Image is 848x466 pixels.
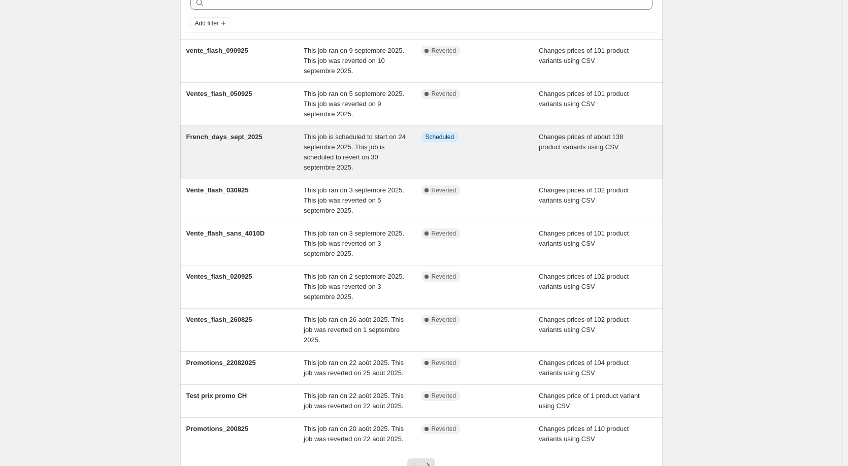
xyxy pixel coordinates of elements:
span: This job ran on 5 septembre 2025. This job was reverted on 9 septembre 2025. [304,90,404,118]
span: This job ran on 3 septembre 2025. This job was reverted on 5 septembre 2025. [304,186,404,214]
span: Ventes_flash_260825 [186,316,252,323]
span: Changes prices of 101 product variants using CSV [539,47,629,64]
button: Add filter [190,17,231,29]
span: Reverted [432,186,456,194]
span: Vente_flash_sans_4010D [186,229,265,237]
span: Reverted [432,316,456,324]
span: Changes prices of 102 product variants using CSV [539,316,629,334]
span: Reverted [432,90,456,98]
span: Add filter [195,19,219,27]
span: Ventes_flash_020925 [186,273,252,280]
span: Changes prices of 102 product variants using CSV [539,186,629,204]
span: French_days_sept_2025 [186,133,263,141]
span: Changes prices of 110 product variants using CSV [539,425,629,443]
span: Reverted [432,392,456,400]
span: This job ran on 22 août 2025. This job was reverted on 25 août 2025. [304,359,404,377]
span: Reverted [432,273,456,281]
span: This job ran on 2 septembre 2025. This job was reverted on 3 septembre 2025. [304,273,404,301]
span: Vente_flash_030925 [186,186,249,194]
span: Changes prices of 104 product variants using CSV [539,359,629,377]
span: Changes prices of 101 product variants using CSV [539,229,629,247]
span: Ventes_flash_050925 [186,90,252,97]
span: Test prix promo CH [186,392,247,400]
span: Changes prices of 101 product variants using CSV [539,90,629,108]
span: Promotions_22082025 [186,359,256,367]
span: Reverted [432,425,456,433]
span: Changes prices of 102 product variants using CSV [539,273,629,290]
span: vente_flash_090925 [186,47,248,54]
span: Changes price of 1 product variant using CSV [539,392,640,410]
span: Reverted [432,229,456,238]
span: This job is scheduled to start on 24 septembre 2025. This job is scheduled to revert on 30 septem... [304,133,406,171]
span: This job ran on 20 août 2025. This job was reverted on 22 août 2025. [304,425,404,443]
span: This job ran on 22 août 2025. This job was reverted on 22 août 2025. [304,392,404,410]
span: Reverted [432,47,456,55]
span: Promotions_200825 [186,425,249,432]
span: Changes prices of about 138 product variants using CSV [539,133,623,151]
span: Scheduled [426,133,454,141]
span: Reverted [432,359,456,367]
span: This job ran on 9 septembre 2025. This job was reverted on 10 septembre 2025. [304,47,404,75]
span: This job ran on 26 août 2025. This job was reverted on 1 septembre 2025. [304,316,404,344]
span: This job ran on 3 septembre 2025. This job was reverted on 3 septembre 2025. [304,229,404,257]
